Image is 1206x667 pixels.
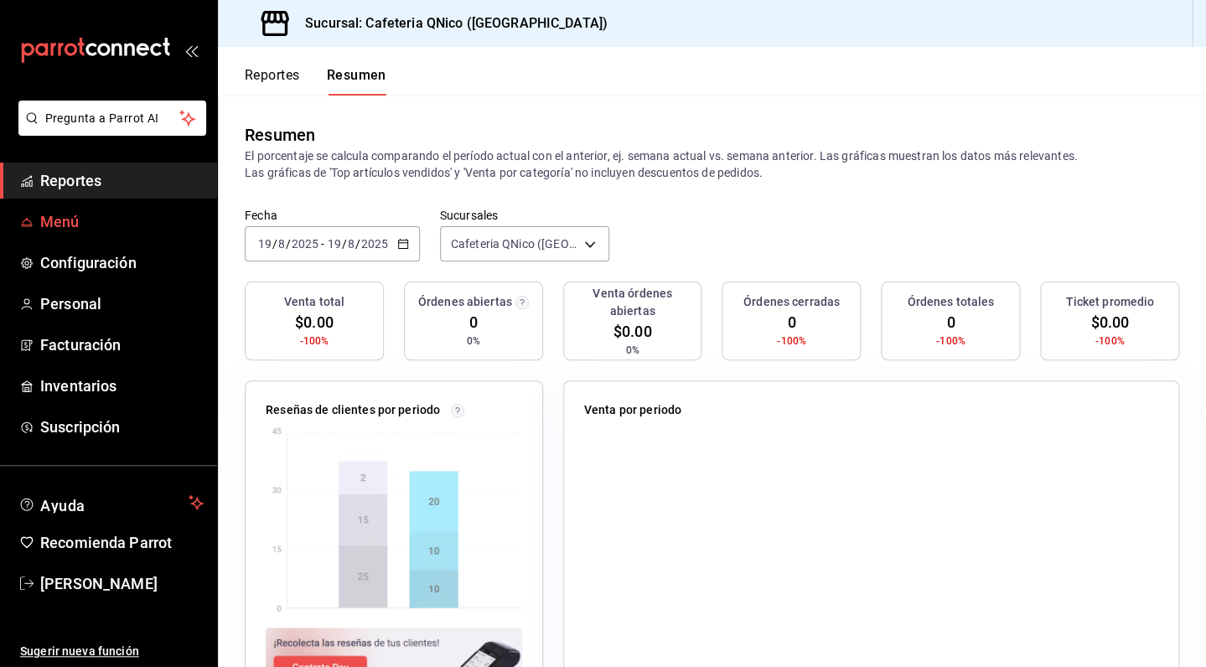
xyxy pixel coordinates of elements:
[936,333,965,349] span: -100%
[40,333,204,356] span: Facturación
[1090,311,1129,333] span: $0.00
[295,311,334,333] span: $0.00
[40,416,204,438] span: Suscripción
[40,493,182,513] span: Ayuda
[245,67,386,96] div: navigation tabs
[469,311,478,333] span: 0
[245,209,420,221] label: Fecha
[245,147,1179,181] p: El porcentaje se calcula comparando el período actual con el anterior, ej. semana actual vs. sema...
[272,237,277,251] span: /
[321,237,324,251] span: -
[613,320,652,343] span: $0.00
[40,169,204,192] span: Reportes
[777,333,806,349] span: -100%
[743,293,840,311] h3: Órdenes cerradas
[40,210,204,233] span: Menú
[1065,293,1154,311] h3: Ticket promedio
[40,531,204,554] span: Recomienda Parrot
[341,237,346,251] span: /
[12,122,206,139] a: Pregunta a Parrot AI
[291,237,319,251] input: ----
[277,237,286,251] input: --
[625,343,639,358] span: 0%
[257,237,272,251] input: --
[300,333,329,349] span: -100%
[184,44,198,57] button: open_drawer_menu
[284,293,344,311] h3: Venta total
[360,237,389,251] input: ----
[40,251,204,274] span: Configuración
[20,643,204,660] span: Sugerir nueva función
[571,285,695,320] h3: Venta órdenes abiertas
[45,110,180,127] span: Pregunta a Parrot AI
[266,401,440,419] p: Reseñas de clientes por periodo
[40,375,204,397] span: Inventarios
[1095,333,1125,349] span: -100%
[787,311,795,333] span: 0
[451,235,579,252] span: Cafeteria QNico ([GEOGRAPHIC_DATA])
[418,293,512,311] h3: Órdenes abiertas
[355,237,360,251] span: /
[40,572,204,595] span: [PERSON_NAME]
[286,237,291,251] span: /
[292,13,608,34] h3: Sucursal: Cafeteria QNico ([GEOGRAPHIC_DATA])
[18,101,206,136] button: Pregunta a Parrot AI
[40,292,204,315] span: Personal
[467,333,480,349] span: 0%
[584,401,681,419] p: Venta por periodo
[946,311,955,333] span: 0
[245,67,300,96] button: Reportes
[440,209,610,221] label: Sucursales
[326,237,341,251] input: --
[907,293,994,311] h3: Órdenes totales
[245,122,315,147] div: Resumen
[327,67,386,96] button: Resumen
[347,237,355,251] input: --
